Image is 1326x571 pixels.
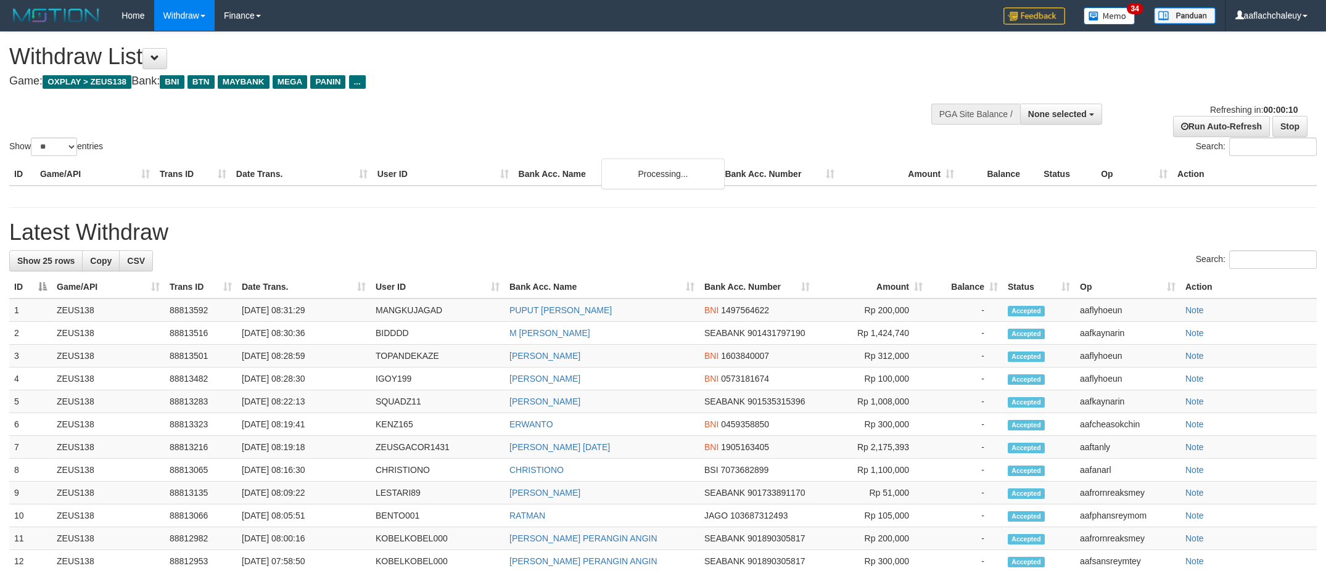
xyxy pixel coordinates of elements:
[928,413,1003,436] td: -
[9,163,35,186] th: ID
[1263,105,1298,115] strong: 00:00:10
[747,488,805,498] span: Copy 901733891170 to clipboard
[52,504,165,527] td: ZEUS138
[1003,276,1075,298] th: Status: activate to sort column ascending
[165,298,237,322] td: 88813592
[509,465,564,475] a: CHRISTIONO
[1008,557,1045,567] span: Accepted
[1172,163,1317,186] th: Action
[699,276,815,298] th: Bank Acc. Number: activate to sort column ascending
[931,104,1020,125] div: PGA Site Balance /
[509,556,657,566] a: [PERSON_NAME] PERANGIN ANGIN
[704,305,719,315] span: BNI
[371,345,504,368] td: TOPANDEKAZE
[9,298,52,322] td: 1
[160,75,184,89] span: BNI
[720,163,839,186] th: Bank Acc. Number
[509,351,580,361] a: [PERSON_NAME]
[1210,105,1298,115] span: Refreshing in:
[720,465,768,475] span: Copy 7073682899 to clipboard
[1185,488,1204,498] a: Note
[815,345,928,368] td: Rp 312,000
[17,256,75,266] span: Show 25 rows
[928,298,1003,322] td: -
[9,504,52,527] td: 10
[52,368,165,390] td: ZEUS138
[9,322,52,345] td: 2
[371,459,504,482] td: CHRISTIONO
[1127,3,1143,14] span: 34
[90,256,112,266] span: Copy
[9,459,52,482] td: 8
[815,459,928,482] td: Rp 1,100,000
[928,368,1003,390] td: -
[601,158,725,189] div: Processing...
[9,527,52,550] td: 11
[1185,305,1204,315] a: Note
[1039,163,1096,186] th: Status
[1185,442,1204,452] a: Note
[165,436,237,459] td: 88813216
[52,390,165,413] td: ZEUS138
[509,419,553,429] a: ERWANTO
[1229,138,1317,156] input: Search:
[52,276,165,298] th: Game/API: activate to sort column ascending
[165,276,237,298] th: Trans ID: activate to sort column ascending
[52,436,165,459] td: ZEUS138
[371,436,504,459] td: ZEUSGACOR1431
[1075,390,1180,413] td: aafkaynarin
[704,511,728,520] span: JAGO
[928,322,1003,345] td: -
[237,459,371,482] td: [DATE] 08:16:30
[721,419,769,429] span: Copy 0459358850 to clipboard
[9,276,52,298] th: ID: activate to sort column descending
[52,322,165,345] td: ZEUS138
[928,504,1003,527] td: -
[509,374,580,384] a: [PERSON_NAME]
[371,276,504,298] th: User ID: activate to sort column ascending
[815,436,928,459] td: Rp 2,175,393
[1185,465,1204,475] a: Note
[1075,482,1180,504] td: aafrornreaksmey
[1185,511,1204,520] a: Note
[815,504,928,527] td: Rp 105,000
[509,305,612,315] a: PUPUT [PERSON_NAME]
[52,459,165,482] td: ZEUS138
[1075,322,1180,345] td: aafkaynarin
[237,527,371,550] td: [DATE] 08:00:16
[928,482,1003,504] td: -
[237,345,371,368] td: [DATE] 08:28:59
[959,163,1039,186] th: Balance
[704,396,745,406] span: SEABANK
[1185,556,1204,566] a: Note
[704,442,719,452] span: BNI
[371,390,504,413] td: SQUADZ11
[1008,329,1045,339] span: Accepted
[1075,413,1180,436] td: aafcheasokchin
[371,298,504,322] td: MANGKUJAGAD
[237,368,371,390] td: [DATE] 08:28:30
[373,163,514,186] th: User ID
[165,345,237,368] td: 88813501
[165,413,237,436] td: 88813323
[371,482,504,504] td: LESTARI89
[155,163,231,186] th: Trans ID
[1185,419,1204,429] a: Note
[509,511,545,520] a: RATMAN
[9,220,1317,245] h1: Latest Withdraw
[1008,466,1045,476] span: Accepted
[928,390,1003,413] td: -
[1075,345,1180,368] td: aaflyhoeun
[9,390,52,413] td: 5
[704,419,719,429] span: BNI
[127,256,145,266] span: CSV
[509,488,580,498] a: [PERSON_NAME]
[815,482,928,504] td: Rp 51,000
[9,436,52,459] td: 7
[1075,527,1180,550] td: aafrornreaksmey
[1185,533,1204,543] a: Note
[721,374,769,384] span: Copy 0573181674 to clipboard
[1008,488,1045,499] span: Accepted
[928,527,1003,550] td: -
[237,482,371,504] td: [DATE] 08:09:22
